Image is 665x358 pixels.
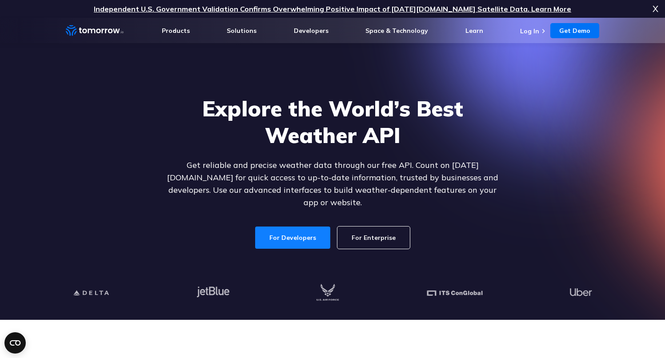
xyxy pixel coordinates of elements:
a: For Enterprise [337,227,410,249]
a: Developers [294,27,328,35]
h1: Explore the World’s Best Weather API [161,95,504,148]
a: Products [162,27,190,35]
button: Open CMP widget [4,332,26,354]
a: Solutions [227,27,256,35]
a: Independent U.S. Government Validation Confirms Overwhelming Positive Impact of [DATE][DOMAIN_NAM... [94,4,571,13]
p: Get reliable and precise weather data through our free API. Count on [DATE][DOMAIN_NAME] for quic... [161,159,504,209]
a: Space & Technology [365,27,428,35]
a: Get Demo [550,23,599,38]
a: For Developers [255,227,330,249]
a: Log In [520,27,539,35]
a: Home link [66,24,124,37]
a: Learn [465,27,483,35]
